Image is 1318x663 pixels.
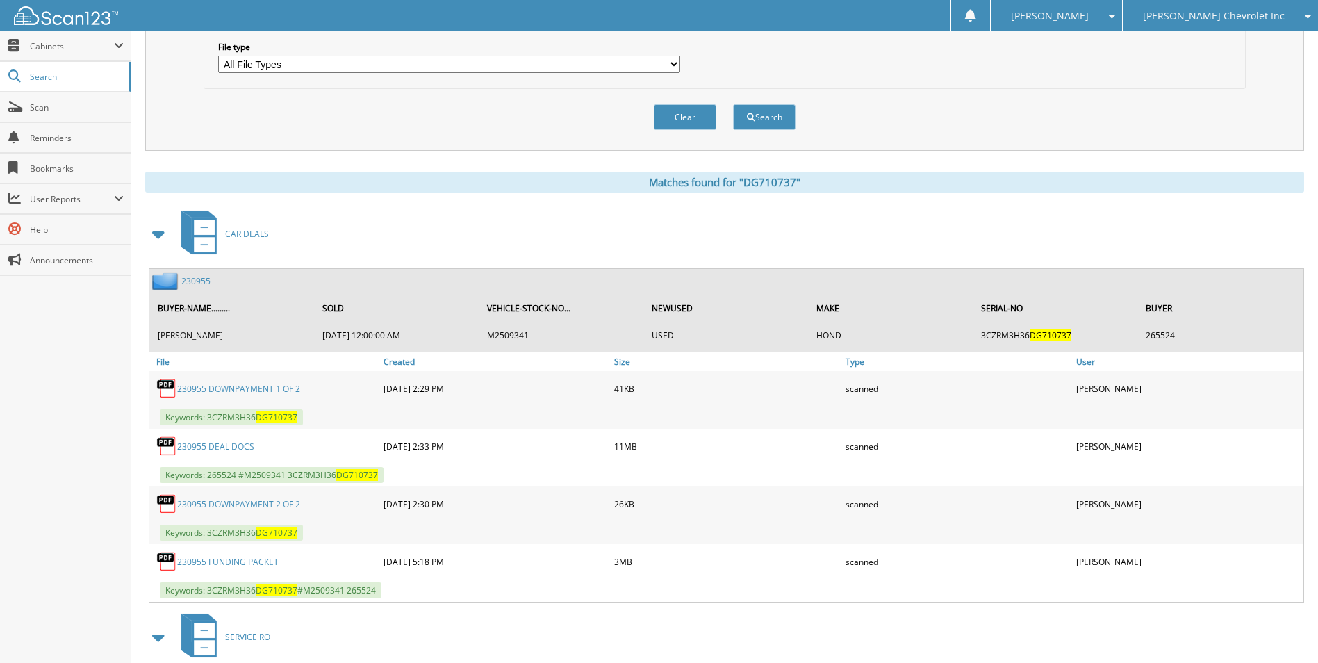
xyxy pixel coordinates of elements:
[654,104,716,130] button: Clear
[1073,352,1303,371] a: User
[380,375,611,402] div: [DATE] 2:29 PM
[974,294,1137,322] th: SERIAL-NO
[256,411,297,423] span: DG710737
[156,551,177,572] img: PDF.png
[842,432,1073,460] div: scanned
[177,383,300,395] a: 230955 DOWNPAYMENT 1 OF 2
[1073,375,1303,402] div: [PERSON_NAME]
[380,352,611,371] a: Created
[30,254,124,266] span: Announcements
[733,104,796,130] button: Search
[30,163,124,174] span: Bookmarks
[160,582,381,598] span: Keywords: 3CZRM3H36 #M2509341 265524
[30,193,114,205] span: User Reports
[809,324,973,347] td: HOND
[160,467,384,483] span: Keywords: 265524 #M2509341 3CZRM3H36
[256,527,297,539] span: DG710737
[256,584,297,596] span: DG710737
[173,206,269,261] a: CAR DEALS
[225,228,269,240] span: CAR DEALS
[611,352,841,371] a: Size
[480,324,643,347] td: M2509341
[842,375,1073,402] div: scanned
[14,6,118,25] img: scan123-logo-white.svg
[181,275,211,287] a: 230955
[1143,12,1285,20] span: [PERSON_NAME] Chevrolet Inc
[218,41,680,53] label: File type
[1073,432,1303,460] div: [PERSON_NAME]
[809,294,973,322] th: MAKE
[380,490,611,518] div: [DATE] 2:30 PM
[156,493,177,514] img: PDF.png
[145,172,1304,193] div: Matches found for "DG710737"
[149,352,380,371] a: File
[315,324,479,347] td: [DATE] 12:00:00 AM
[1011,12,1089,20] span: [PERSON_NAME]
[842,490,1073,518] div: scanned
[611,490,841,518] div: 26KB
[611,375,841,402] div: 41KB
[30,101,124,113] span: Scan
[1139,294,1302,322] th: BUYER
[974,324,1137,347] td: 3CZRM3H36
[30,71,122,83] span: Search
[380,432,611,460] div: [DATE] 2:33 PM
[1249,596,1318,663] iframe: Chat Widget
[177,441,254,452] a: 230955 DEAL DOCS
[177,498,300,510] a: 230955 DOWNPAYMENT 2 OF 2
[151,294,314,322] th: BUYER-NAME.........
[30,40,114,52] span: Cabinets
[225,631,270,643] span: SERVICE RO
[315,294,479,322] th: SOLD
[156,436,177,457] img: PDF.png
[30,132,124,144] span: Reminders
[645,324,808,347] td: USED
[611,432,841,460] div: 11MB
[1073,548,1303,575] div: [PERSON_NAME]
[842,548,1073,575] div: scanned
[842,352,1073,371] a: Type
[336,469,378,481] span: DG710737
[645,294,808,322] th: NEWUSED
[1030,329,1071,341] span: DG710737
[611,548,841,575] div: 3MB
[1073,490,1303,518] div: [PERSON_NAME]
[160,525,303,541] span: Keywords: 3CZRM3H36
[177,556,279,568] a: 230955 FUNDING PACKET
[480,294,643,322] th: VEHICLE-STOCK-NO...
[1139,324,1302,347] td: 265524
[30,224,124,236] span: Help
[151,324,314,347] td: [PERSON_NAME]
[152,272,181,290] img: folder2.png
[160,409,303,425] span: Keywords: 3CZRM3H36
[156,378,177,399] img: PDF.png
[380,548,611,575] div: [DATE] 5:18 PM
